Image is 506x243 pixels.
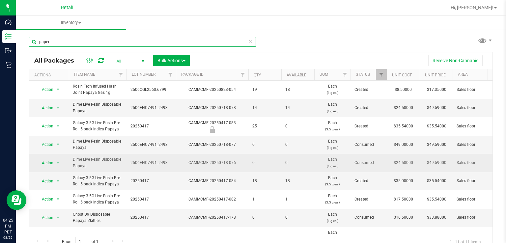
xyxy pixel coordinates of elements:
[392,73,412,77] a: Unit Cost
[387,190,420,208] td: $17.50000
[175,126,249,133] div: Newly Received
[130,87,172,93] span: 2506CGL2560.6799
[130,178,172,184] span: 20250417
[451,5,493,10] span: Hi, [PERSON_NAME]!
[175,120,249,133] div: CAMMCMF-20250417-083
[318,229,347,242] span: Each
[340,69,351,80] a: Filter
[387,209,420,227] td: $16.50000
[318,108,347,114] p: (1 g ea.)
[424,176,450,186] span: $35.54000
[238,69,248,80] a: Filter
[54,195,62,204] span: select
[36,140,54,149] span: Action
[354,105,383,111] span: Created
[387,81,420,99] td: $8.50000
[285,178,310,184] span: 18
[252,214,277,221] span: 0
[116,69,126,80] a: Filter
[74,72,95,77] a: Item Name
[424,213,450,222] span: $33.88000
[318,156,347,169] span: Each
[428,55,483,66] button: Receive Non-Cannabis
[458,72,468,77] a: Area
[285,87,310,93] span: 18
[318,193,347,205] span: Each
[320,72,328,77] a: UOM
[132,72,155,77] a: Lot Number
[387,172,420,190] td: $35.00000
[318,145,347,151] p: (1 g ea.)
[36,231,54,240] span: Action
[165,69,176,80] a: Filter
[457,160,498,166] span: Sales floor
[318,101,347,114] span: Each
[285,142,310,148] span: 0
[7,190,26,210] iframe: Resource center
[36,103,54,113] span: Action
[36,213,54,222] span: Action
[54,213,62,222] span: select
[318,126,347,132] p: (3.5 g ea.)
[36,195,54,204] span: Action
[5,33,12,40] inline-svg: Inventory
[318,83,347,96] span: Each
[318,175,347,187] span: Each
[354,196,383,202] span: Created
[73,138,123,151] span: Dime Live Resin Disposable Papaya
[175,214,249,221] div: CAMMCMF-20250417-178
[54,231,62,240] span: select
[36,158,54,168] span: Action
[354,160,383,166] span: Consumed
[318,163,347,169] p: (1 g ea.)
[3,235,13,240] p: 08/26
[424,158,450,168] span: $49.59000
[387,99,420,117] td: $24.50000
[285,196,310,202] span: 1
[425,73,446,77] a: Unit Price
[54,176,62,186] span: select
[285,105,310,111] span: 14
[457,142,498,148] span: Sales floor
[354,178,383,184] span: Created
[318,138,347,151] span: Each
[387,117,420,136] td: $35.54000
[424,103,450,113] span: $49.59000
[424,140,450,149] span: $49.59000
[54,121,62,131] span: select
[175,142,249,148] div: CAMMCMF-20250718-077
[252,87,277,93] span: 19
[457,105,498,111] span: Sales floor
[61,5,73,11] span: Retail
[252,178,277,184] span: 18
[387,154,420,172] td: $24.50000
[73,233,123,239] span: [PERSON_NAME]
[130,123,172,129] span: 20250417
[3,217,13,235] p: 04:25 PM PDT
[424,231,450,241] span: $38.02000
[354,214,383,221] span: Consumed
[354,142,383,148] span: Consumed
[73,175,123,187] span: Galaxy 3.5G Live Rosin Pre-Roll 5 pack Indica Papaya
[73,83,123,96] span: Rosin Tech Infused Hash Joint Papaya Gas 1g
[318,211,347,224] span: Each
[287,73,306,77] a: Available
[354,233,383,239] span: Consumed
[34,57,81,64] span: All Packages
[457,123,498,129] span: Sales floor
[5,19,12,26] inline-svg: Dashboard
[424,85,450,94] span: $17.35000
[175,178,249,184] div: CAMMCMF-20250417-084
[252,123,277,129] span: 25
[285,160,310,166] span: 0
[181,72,204,77] a: Package ID
[318,199,347,205] p: (3.5 g ea.)
[73,120,123,132] span: Galaxy 3.5G Live Rosin Pre-Roll 5 pack Indica Papaya
[157,58,185,63] span: Bulk Actions
[285,123,310,129] span: 0
[318,90,347,96] p: (1 g ea.)
[252,160,277,166] span: 0
[130,233,172,239] span: 2RLS-240408-002
[457,178,498,184] span: Sales floor
[248,37,253,45] span: Clear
